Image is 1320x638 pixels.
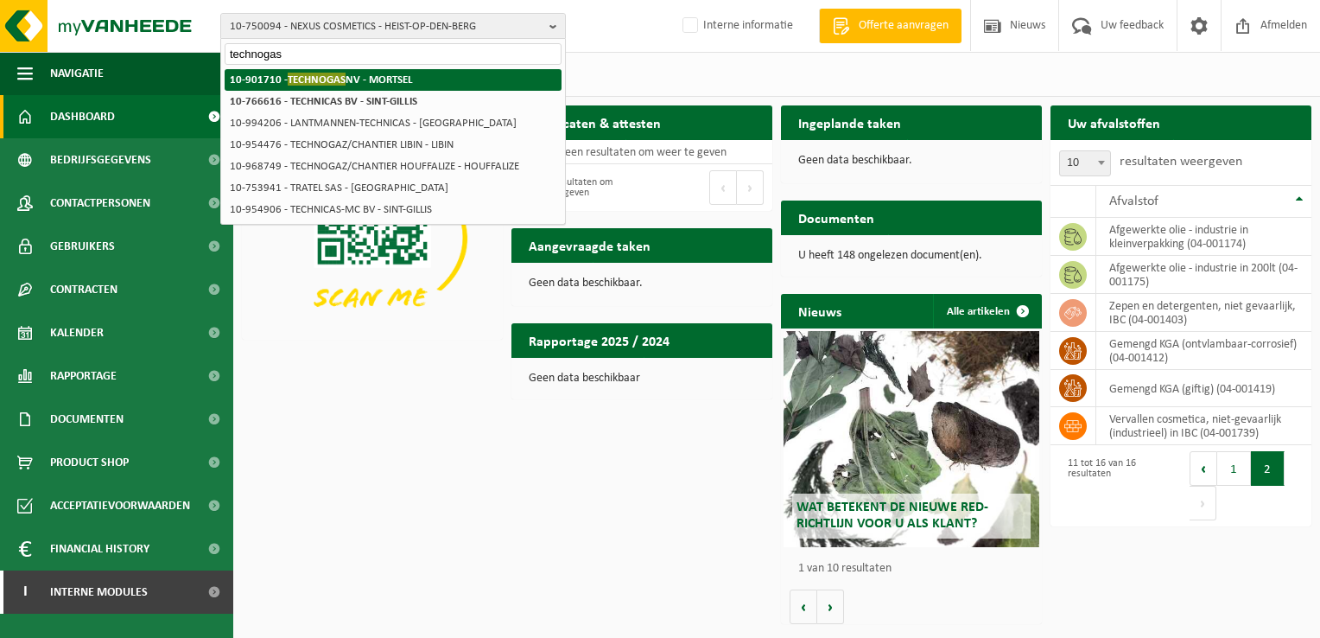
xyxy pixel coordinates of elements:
td: afgewerkte olie - industrie in kleinverpakking (04-001174) [1096,218,1311,256]
span: I [17,571,33,614]
a: Offerte aanvragen [819,9,961,43]
li: 10-954476 - TECHNOGAZ/CHANTIER LIBIN - LIBIN [225,134,562,156]
button: Next [1190,486,1216,520]
td: Zepen en detergenten, niet gevaarlijk, IBC (04-001403) [1096,294,1311,332]
span: Documenten [50,398,124,441]
div: Geen resultaten om weer te geven [520,169,633,207]
span: Navigatie [50,52,104,95]
span: 10 [1060,151,1110,175]
span: 10 [1059,150,1111,176]
div: 11 tot 16 van 16 resultaten [1059,450,1172,522]
td: afgewerkte olie - industrie in 200lt (04-001175) [1096,256,1311,294]
span: Bedrijfsgegevens [50,138,151,182]
button: Previous [1190,451,1217,486]
td: vervallen cosmetica, niet-gevaarlijk (industrieel) in IBC (04-001739) [1096,407,1311,445]
span: Contracten [50,268,117,311]
td: Geen resultaten om weer te geven [511,140,772,164]
a: Wat betekent de nieuwe RED-richtlijn voor u als klant? [784,331,1039,547]
h2: Aangevraagde taken [511,228,668,262]
span: Financial History [50,527,149,571]
h2: Rapportage 2025 / 2024 [511,323,687,357]
strong: 10-901710 - NV - MORTSEL [230,73,413,86]
button: 10-750094 - NEXUS COSMETICS - HEIST-OP-DEN-BERG [220,13,566,39]
span: Kalender [50,311,104,354]
span: Offerte aanvragen [854,17,953,35]
span: Acceptatievoorwaarden [50,484,190,527]
span: TECHNOGAS [288,73,346,86]
h2: Nieuws [781,294,859,328]
h2: Ingeplande taken [781,105,918,139]
a: Alle artikelen [933,294,1040,329]
li: 10-753941 - TRATEL SAS - [GEOGRAPHIC_DATA] [225,177,562,199]
span: Wat betekent de nieuwe RED-richtlijn voor u als klant? [796,501,988,531]
button: 2 [1251,451,1285,486]
p: U heeft 148 ongelezen document(en). [798,250,1025,262]
button: 1 [1217,451,1251,486]
strong: 10-766616 - TECHNICAS BV - SINT-GILLIS [230,96,417,107]
span: Contactpersonen [50,182,150,225]
li: 10-968749 - TECHNOGAZ/CHANTIER HOUFFALIZE - HOUFFALIZE [225,156,562,177]
input: Zoeken naar gekoppelde vestigingen [225,43,562,65]
span: Dashboard [50,95,115,138]
span: Gebruikers [50,225,115,268]
a: Bekijk rapportage [644,357,771,392]
td: gemengd KGA (ontvlambaar-corrosief) (04-001412) [1096,332,1311,370]
button: Previous [709,170,737,205]
button: Volgende [817,590,844,624]
button: Vorige [790,590,817,624]
span: Interne modules [50,571,148,614]
li: 10-994206 - LANTMANNEN-TECHNICAS - [GEOGRAPHIC_DATA] [225,112,562,134]
td: gemengd KGA (giftig) (04-001419) [1096,370,1311,407]
span: Rapportage [50,354,117,398]
span: Afvalstof [1109,195,1158,208]
p: 1 van 10 resultaten [798,563,1033,575]
button: Next [737,170,764,205]
span: 10-750094 - NEXUS COSMETICS - HEIST-OP-DEN-BERG [230,14,543,40]
h2: Uw afvalstoffen [1050,105,1177,139]
label: resultaten weergeven [1120,155,1242,169]
span: Product Shop [50,441,129,484]
li: 10-954906 - TECHNICAS-MC BV - SINT-GILLIS [225,199,562,220]
h2: Certificaten & attesten [511,105,678,139]
label: Interne informatie [679,13,793,39]
h2: Documenten [781,201,892,234]
img: Download de VHEPlus App [242,140,503,336]
p: Geen data beschikbaar. [529,278,755,290]
p: Geen data beschikbaar [529,373,755,385]
p: Geen data beschikbaar. [798,155,1025,167]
